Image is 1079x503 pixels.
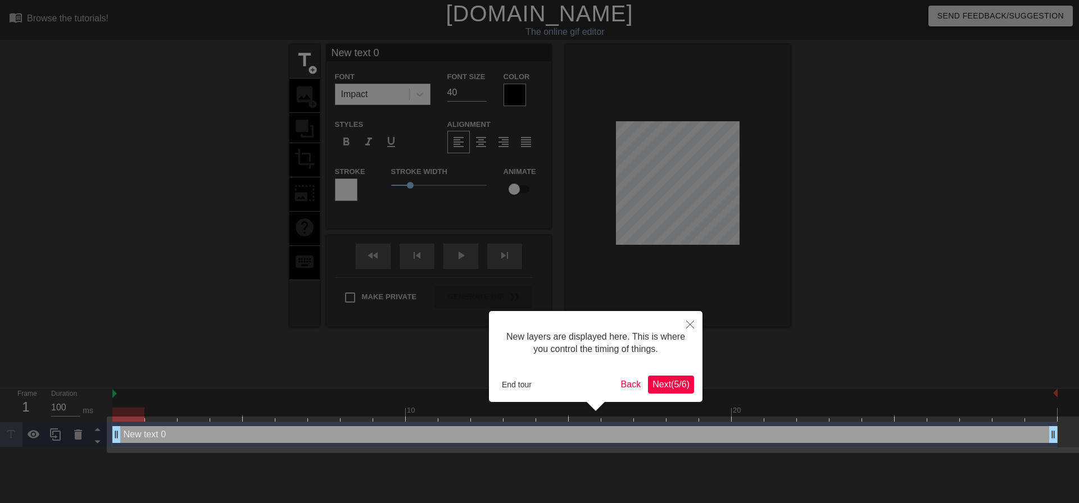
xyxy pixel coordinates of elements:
button: End tour [497,376,536,393]
button: Next [648,376,694,394]
button: Back [616,376,646,394]
button: Close [678,311,702,337]
span: Next ( 5 / 6 ) [652,379,690,389]
div: New layers are displayed here. This is where you control the timing of things. [497,319,694,367]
